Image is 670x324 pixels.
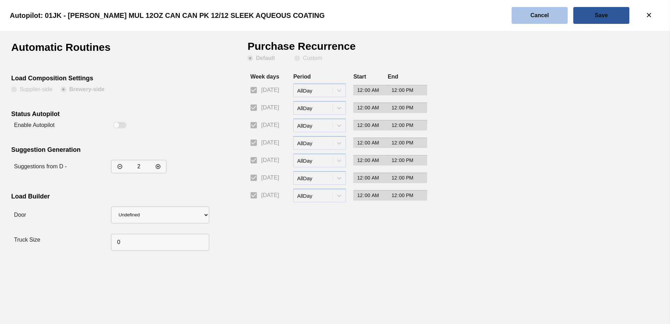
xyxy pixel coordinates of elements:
[14,163,67,169] label: Suggestions from D -
[293,74,311,80] label: Period
[261,121,279,129] span: [DATE]
[11,87,52,94] clb-radio-button: Supplier-side
[11,110,205,120] div: Status Autopilot
[247,55,286,62] clb-radio-button: Default
[11,193,205,202] div: Load Builder
[61,87,104,94] clb-radio-button: Brewery-side
[261,156,279,164] span: [DATE]
[14,122,55,128] label: Enable Autopilot
[388,74,398,80] label: End
[250,74,279,80] label: Week days
[261,191,279,200] span: [DATE]
[14,237,40,243] label: Truck Size
[261,174,279,182] span: [DATE]
[294,55,322,62] clb-radio-button: Custom
[11,146,205,155] div: Suggestion Generation
[261,103,279,112] span: [DATE]
[11,42,136,58] h1: Automatic Routines
[247,42,372,55] h1: Purchase Recurrence
[353,74,366,80] label: Start
[261,86,279,94] span: [DATE]
[11,75,205,84] div: Load Composition Settings
[261,139,279,147] span: [DATE]
[14,212,26,218] label: Door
